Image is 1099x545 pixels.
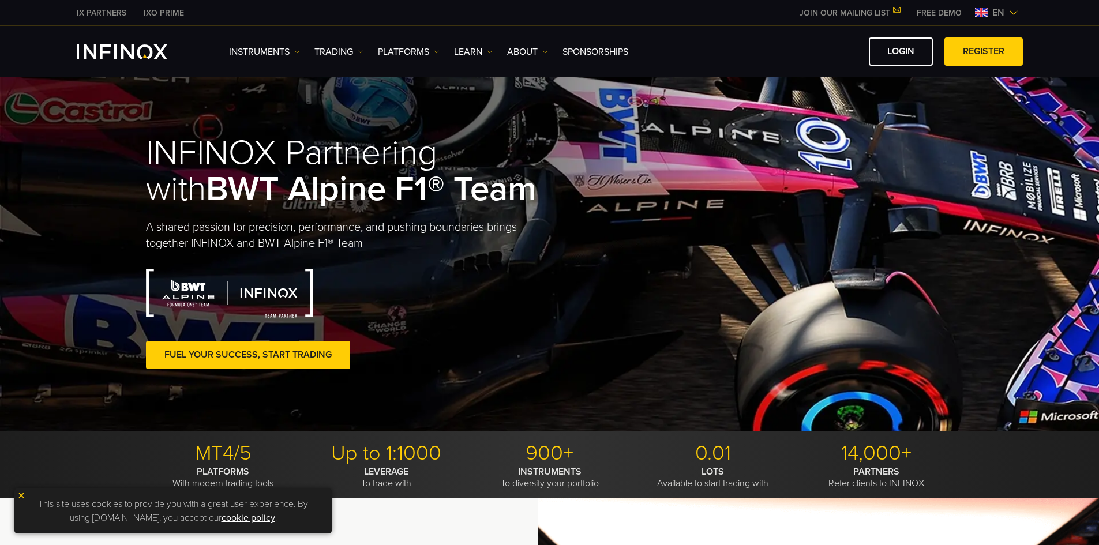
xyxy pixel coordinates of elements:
a: JOIN OUR MAILING LIST [791,8,908,18]
a: FUEL YOUR SUCCESS, START TRADING [146,341,350,369]
h1: INFINOX Partnering with [146,135,550,208]
a: PLATFORMS [378,45,440,59]
a: INFINOX [68,7,135,19]
a: INFINOX Logo [77,44,194,59]
a: ABOUT [507,45,548,59]
a: INFINOX MENU [908,7,970,19]
a: REGISTER [944,37,1023,66]
span: en [988,6,1009,20]
p: A shared passion for precision, performance, and pushing boundaries brings together INFINOX and B... [146,219,550,251]
a: Instruments [229,45,300,59]
p: This site uses cookies to provide you with a great user experience. By using [DOMAIN_NAME], you a... [20,494,326,528]
a: INFINOX [135,7,193,19]
a: LOGIN [869,37,933,66]
strong: BWT Alpine F1® Team [206,168,537,210]
a: SPONSORSHIPS [562,45,628,59]
a: cookie policy [222,512,275,524]
a: Learn [454,45,493,59]
a: TRADING [314,45,363,59]
img: yellow close icon [17,491,25,499]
